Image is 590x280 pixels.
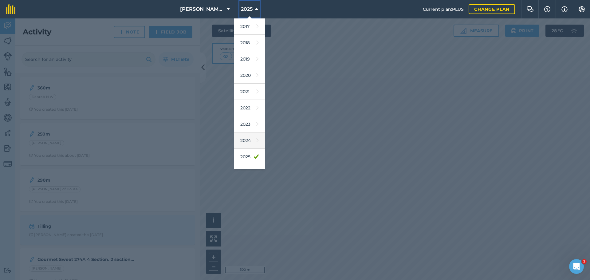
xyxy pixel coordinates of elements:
[234,132,265,149] a: 2024
[241,6,253,13] span: 2025
[234,116,265,132] a: 2023
[234,18,265,35] a: 2017
[234,35,265,51] a: 2018
[234,84,265,100] a: 2021
[234,149,265,165] a: 2025
[526,6,534,12] img: Two speech bubbles overlapping with the left bubble in the forefront
[423,6,464,13] span: Current plan : PLUS
[6,4,15,14] img: fieldmargin Logo
[234,100,265,116] a: 2022
[578,6,585,12] img: A cog icon
[544,6,551,12] img: A question mark icon
[469,4,515,14] a: Change plan
[180,6,224,13] span: [PERSON_NAME] Family Farms
[234,67,265,84] a: 2020
[561,6,568,13] img: svg+xml;base64,PHN2ZyB4bWxucz0iaHR0cDovL3d3dy53My5vcmcvMjAwMC9zdmciIHdpZHRoPSIxNyIgaGVpZ2h0PSIxNy...
[569,259,584,274] iframe: Intercom live chat
[234,165,265,181] a: 2026
[582,259,587,264] span: 1
[234,51,265,67] a: 2019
